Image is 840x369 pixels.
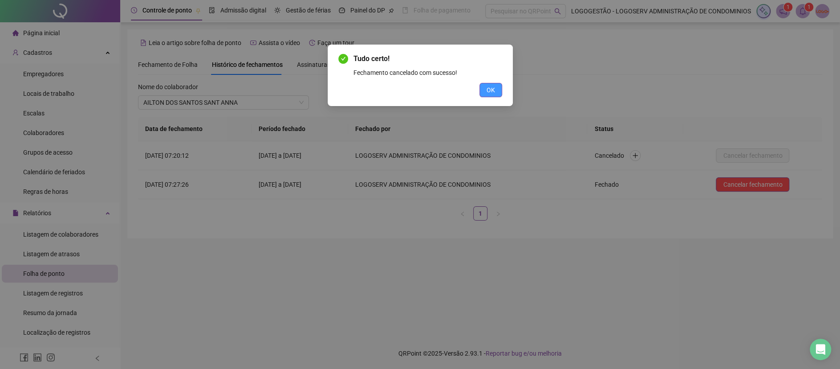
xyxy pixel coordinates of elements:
span: OK [487,85,495,95]
span: Fechamento cancelado com sucesso! [353,69,457,76]
span: Tudo certo! [353,54,390,63]
span: check-circle [338,54,348,64]
button: OK [479,83,502,97]
div: Open Intercom Messenger [810,339,831,360]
